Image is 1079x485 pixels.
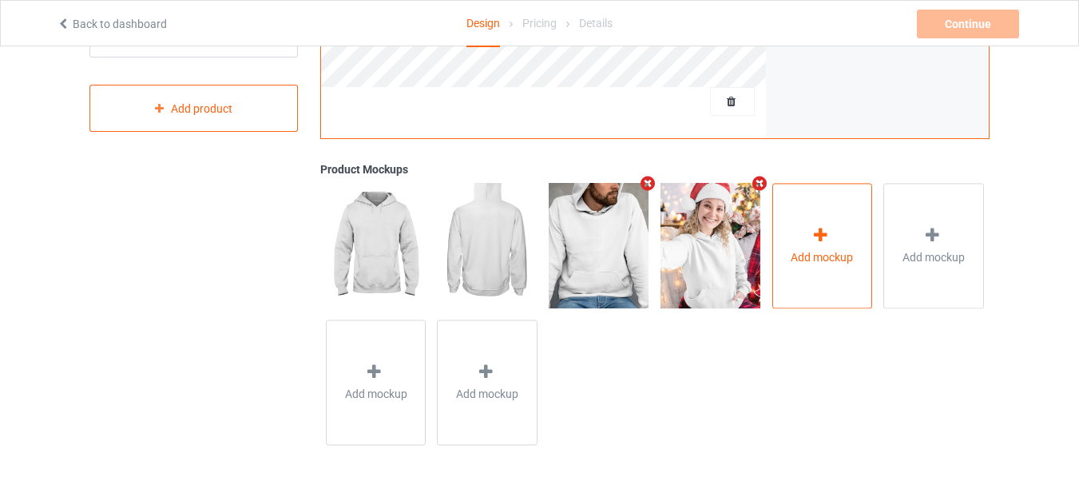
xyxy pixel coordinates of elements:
[549,183,649,308] img: regular.jpg
[89,85,298,132] div: Add product
[883,183,984,308] div: Add mockup
[579,1,613,46] div: Details
[660,183,760,308] img: regular.jpg
[326,320,426,445] div: Add mockup
[326,183,426,308] img: regular.jpg
[320,161,990,177] div: Product Mockups
[437,320,538,445] div: Add mockup
[456,386,518,402] span: Add mockup
[522,1,557,46] div: Pricing
[772,183,873,308] div: Add mockup
[57,18,167,30] a: Back to dashboard
[902,249,965,265] span: Add mockup
[749,175,769,192] i: Remove mockup
[791,249,853,265] span: Add mockup
[466,1,500,47] div: Design
[638,175,658,192] i: Remove mockup
[345,386,407,402] span: Add mockup
[437,183,537,308] img: regular.jpg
